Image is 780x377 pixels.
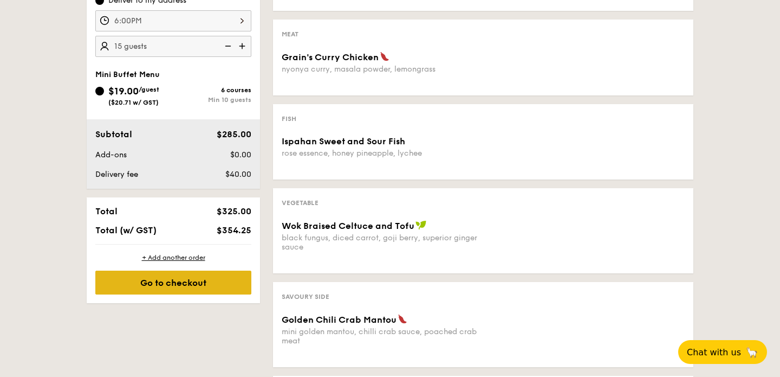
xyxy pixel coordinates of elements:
span: Ispahan Sweet and Sour Fish [282,136,405,146]
img: icon-reduce.1d2dbef1.svg [219,36,235,56]
span: Fish [282,115,296,123]
img: icon-spicy.37a8142b.svg [380,52,389,61]
span: Meat [282,30,298,38]
img: icon-vegan.f8ff3823.svg [415,220,426,230]
span: Delivery fee [95,170,138,179]
div: + Add another order [95,253,251,262]
span: Wok Braised Celtuce and Tofu [282,221,414,231]
input: Number of guests [95,36,251,57]
span: Subtotal [95,129,132,139]
span: $0.00 [230,150,251,159]
div: nyonya curry, masala powder, lemongrass [282,65,479,74]
div: Go to checkout [95,271,251,295]
span: $40.00 [225,170,251,179]
span: Grain's Curry Chicken [282,52,379,62]
span: 🦙 [745,346,758,359]
span: Add-ons [95,150,127,159]
span: $325.00 [217,206,251,216]
img: icon-spicy.37a8142b.svg [398,314,407,324]
span: $19.00 [108,85,139,97]
div: black fungus, diced carrot, goji berry, superior ginger sauce [282,233,479,252]
input: $19.00/guest($20.71 w/ GST)6 coursesMin 10 guests [95,87,104,95]
span: Savoury Side [282,293,329,301]
div: Min 10 guests [173,96,251,104]
span: /guest [139,86,159,93]
span: Mini Buffet Menu [95,70,160,79]
img: icon-add.58712e84.svg [235,36,251,56]
span: Total (w/ GST) [95,225,157,235]
span: $285.00 [217,129,251,139]
div: mini golden mantou, chilli crab sauce, poached crab meat [282,327,479,346]
div: 6 courses [173,86,251,94]
span: ($20.71 w/ GST) [108,99,159,106]
button: Chat with us🦙 [678,340,767,364]
span: $354.25 [217,225,251,235]
span: Total [95,206,118,216]
span: Chat with us [687,347,741,357]
span: Golden Chili Crab Mantou [282,315,396,325]
span: Vegetable [282,199,318,207]
div: rose essence, honey pineapple, lychee [282,149,479,158]
input: Event time [95,10,251,31]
